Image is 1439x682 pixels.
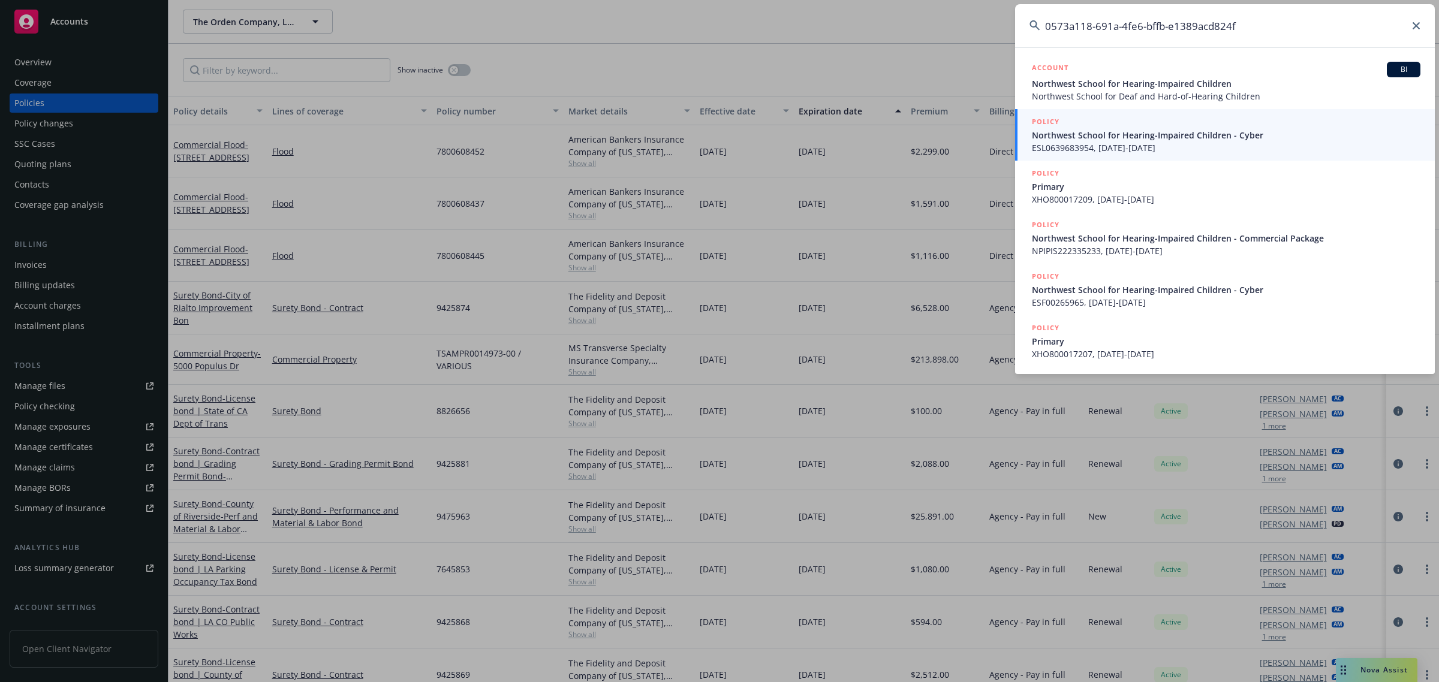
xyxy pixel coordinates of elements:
span: Northwest School for Deaf and Hard-of-Hearing Children [1032,90,1420,102]
span: Primary [1032,335,1420,348]
a: ACCOUNTBINorthwest School for Hearing-Impaired ChildrenNorthwest School for Deaf and Hard-of-Hear... [1015,55,1435,109]
a: POLICYPrimaryXHO800017209, [DATE]-[DATE] [1015,161,1435,212]
span: ESL0639683954, [DATE]-[DATE] [1032,141,1420,154]
span: Northwest School for Hearing-Impaired Children - Cyber [1032,283,1420,296]
input: Search... [1015,4,1435,47]
h5: POLICY [1032,322,1059,334]
a: POLICYNorthwest School for Hearing-Impaired Children - CyberESL0639683954, [DATE]-[DATE] [1015,109,1435,161]
h5: POLICY [1032,219,1059,231]
h5: POLICY [1032,270,1059,282]
span: Northwest School for Hearing-Impaired Children [1032,77,1420,90]
a: POLICYNorthwest School for Hearing-Impaired Children - Commercial PackageNPIPIS222335233, [DATE]-... [1015,212,1435,264]
span: Primary [1032,180,1420,193]
span: BI [1392,64,1416,75]
span: Northwest School for Hearing-Impaired Children - Commercial Package [1032,232,1420,245]
span: XHO800017207, [DATE]-[DATE] [1032,348,1420,360]
h5: POLICY [1032,167,1059,179]
span: XHO800017209, [DATE]-[DATE] [1032,193,1420,206]
h5: ACCOUNT [1032,62,1068,76]
h5: POLICY [1032,116,1059,128]
span: Northwest School for Hearing-Impaired Children - Cyber [1032,129,1420,141]
span: NPIPIS222335233, [DATE]-[DATE] [1032,245,1420,257]
span: ESF00265965, [DATE]-[DATE] [1032,296,1420,309]
a: POLICYNorthwest School for Hearing-Impaired Children - CyberESF00265965, [DATE]-[DATE] [1015,264,1435,315]
a: POLICYPrimaryXHO800017207, [DATE]-[DATE] [1015,315,1435,367]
